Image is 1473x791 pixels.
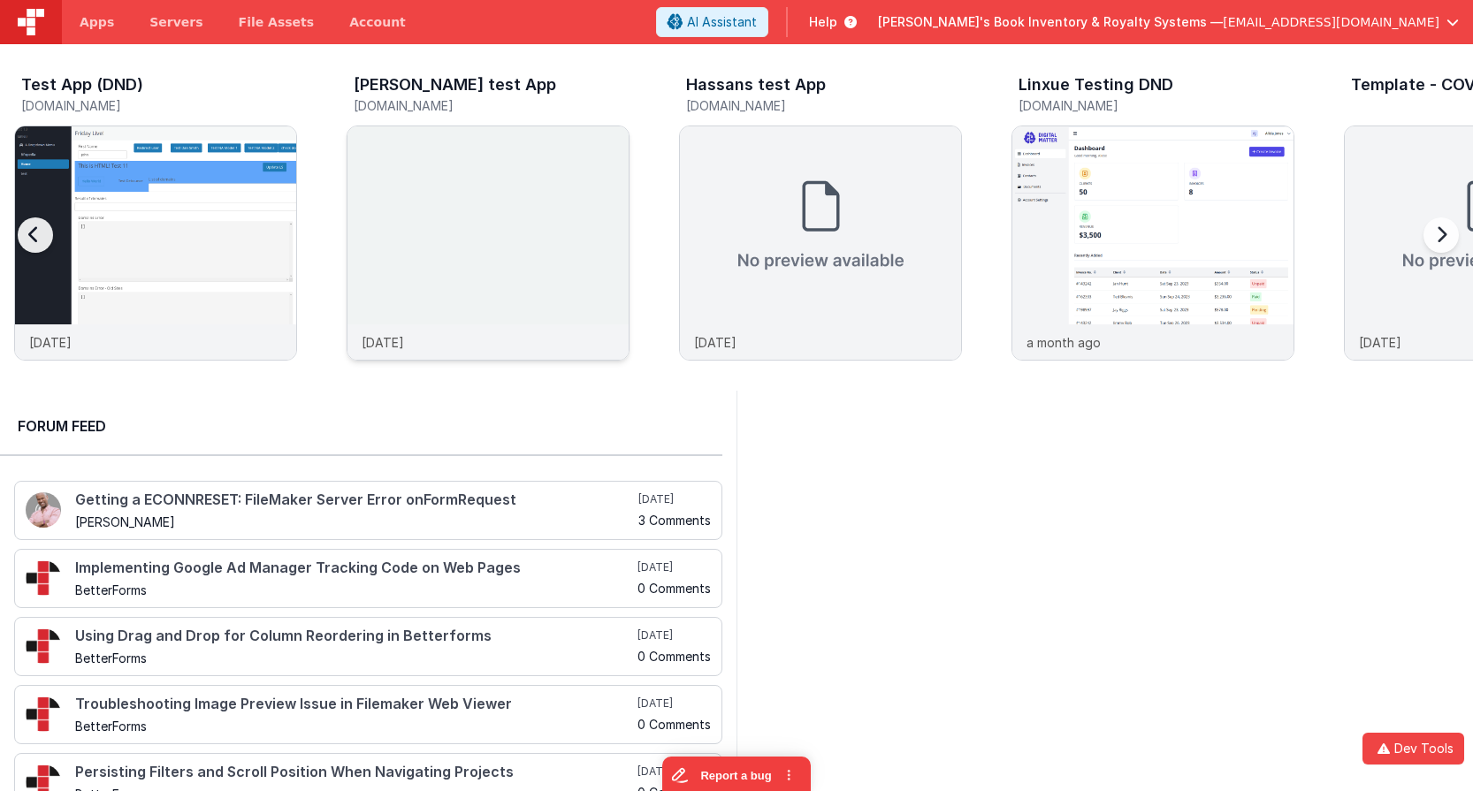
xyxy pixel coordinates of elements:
button: Dev Tools [1362,733,1464,764]
h5: [DOMAIN_NAME] [21,99,297,112]
span: File Assets [239,13,315,31]
img: 295_2.png [26,696,61,732]
h5: [DOMAIN_NAME] [354,99,630,112]
h5: [DATE] [637,628,711,643]
p: [DATE] [1359,333,1401,352]
h2: Forum Feed [18,415,705,437]
h5: [DATE] [637,560,711,574]
p: a month ago [1027,333,1101,352]
h5: 0 Comments [637,582,711,595]
h4: Implementing Google Ad Manager Tracking Code on Web Pages [75,560,634,576]
span: [EMAIL_ADDRESS][DOMAIN_NAME] [1223,13,1439,31]
span: [PERSON_NAME]'s Book Inventory & Royalty Systems — [878,13,1223,31]
a: Troubleshooting Image Preview Issue in Filemaker Web Viewer BetterForms [DATE] 0 Comments [14,685,722,744]
span: Servers [149,13,202,31]
span: Apps [80,13,114,31]
h5: [DOMAIN_NAME] [686,99,962,112]
img: 295_2.png [26,560,61,596]
h5: [DOMAIN_NAME] [1019,99,1294,112]
button: [PERSON_NAME]'s Book Inventory & Royalty Systems — [EMAIL_ADDRESS][DOMAIN_NAME] [878,13,1459,31]
span: AI Assistant [687,13,757,31]
h5: [DATE] [637,696,711,711]
h5: BetterForms [75,719,634,733]
img: 295_2.png [26,628,61,664]
h5: [DATE] [637,764,711,779]
a: Using Drag and Drop for Column Reordering in Betterforms BetterForms [DATE] 0 Comments [14,617,722,676]
p: [DATE] [362,333,404,352]
span: Help [809,13,837,31]
h4: Troubleshooting Image Preview Issue in Filemaker Web Viewer [75,696,634,712]
img: 411_2.png [26,492,61,528]
h3: Linxue Testing DND [1019,76,1173,94]
h5: 0 Comments [637,718,711,731]
h5: 3 Comments [638,513,711,527]
h4: Persisting Filters and Scroll Position When Navigating Projects [75,764,634,780]
h5: BetterForms [75,651,634,665]
h4: Getting a ECONNRESET: FileMaker Server Error onFormRequest [75,492,635,508]
h4: Using Drag and Drop for Column Reordering in Betterforms [75,628,634,644]
p: [DATE] [694,333,736,352]
h3: Hassans test App [686,76,826,94]
h5: [DATE] [638,492,711,506]
h5: BetterForms [75,583,634,597]
h5: 0 Comments [637,650,711,663]
a: Implementing Google Ad Manager Tracking Code on Web Pages BetterForms [DATE] 0 Comments [14,549,722,608]
h5: [PERSON_NAME] [75,515,635,529]
h3: [PERSON_NAME] test App [354,76,556,94]
button: AI Assistant [656,7,768,37]
h3: Test App (DND) [21,76,143,94]
a: Getting a ECONNRESET: FileMaker Server Error onFormRequest [PERSON_NAME] [DATE] 3 Comments [14,481,722,540]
